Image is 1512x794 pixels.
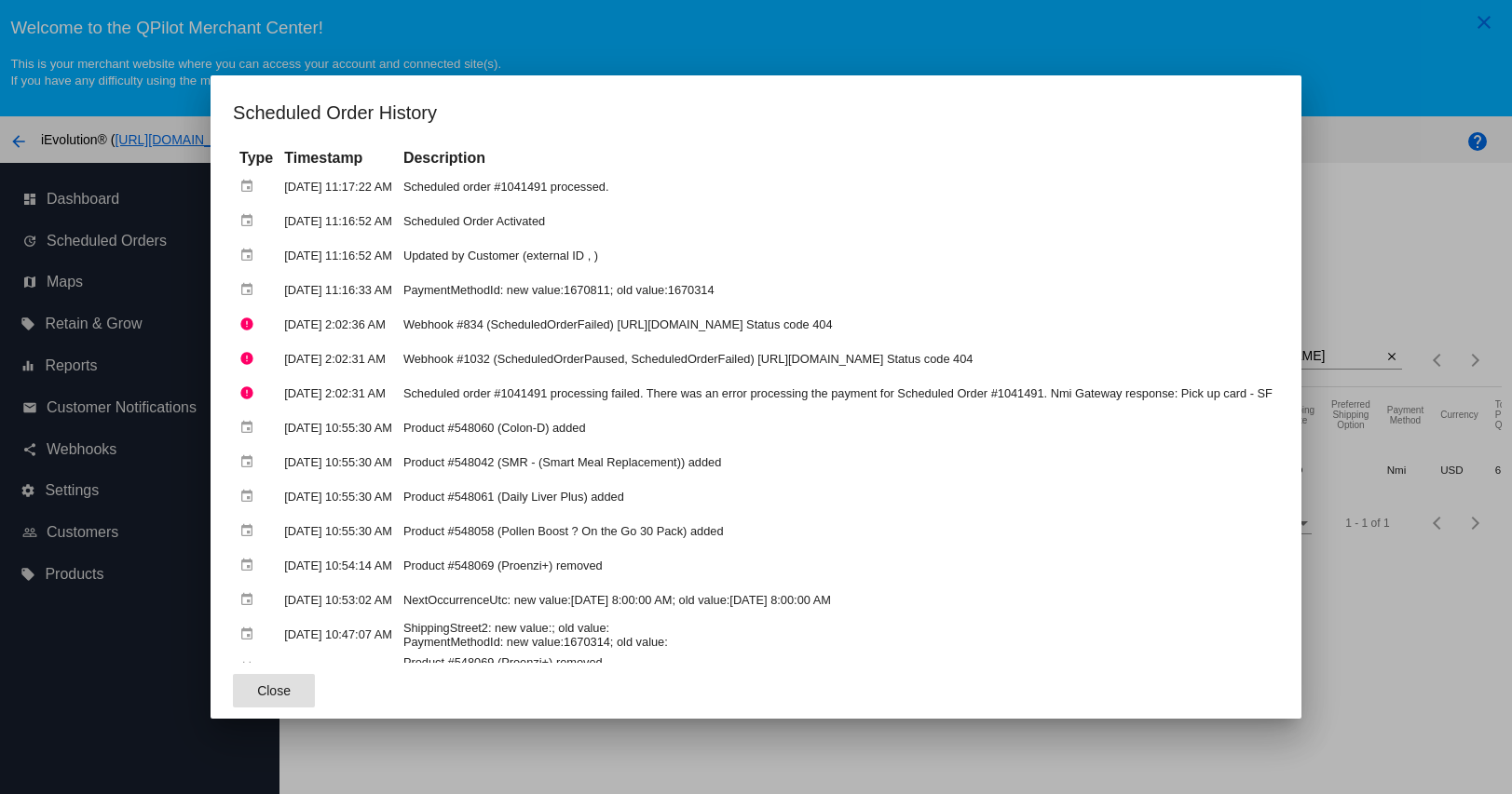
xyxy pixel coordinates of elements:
td: [DATE] 10:54:14 AM [279,549,397,582]
mat-icon: event [239,413,262,442]
td: Product #548042 (SMR - (Smart Meal Replacement)) added [399,446,1277,478]
mat-icon: event [239,207,262,236]
td: Product #548058 (Pollen Boost ? On the Go 30 Pack) added [399,515,1277,547]
mat-icon: event [239,585,262,614]
td: NextOccurrenceUtc: new value:[DATE] 8:00:00 AM; old value:[DATE] 8:00:00 AM [399,584,1277,616]
mat-icon: error [239,344,262,373]
mat-icon: event [239,172,262,201]
td: Product #548069 (Proenzi+) removed Quantity: new value:5; old value:6 [399,653,1277,685]
td: [DATE] 10:55:30 AM [279,446,397,478]
td: Webhook #1032 (ScheduledOrderPaused, ScheduledOrderFailed) [URL][DOMAIN_NAME] Status code 404 [399,343,1277,375]
mat-icon: event [239,482,262,511]
td: Scheduled order #1041491 processing failed. There was an error processing the payment for Schedul... [399,377,1277,410]
mat-icon: error [239,310,262,339]
td: Product #548061 (Daily Liver Plus) added [399,480,1277,513]
mat-icon: event [239,551,262,580]
th: Description [399,148,1277,168]
td: [DATE] 2:02:36 AM [279,308,397,341]
mat-icon: event [239,517,262,545]
td: [DATE] 11:17:22 AM [279,170,397,203]
td: [DATE] 2:02:31 AM [279,377,397,410]
td: PaymentMethodId: new value:1670811; old value:1670314 [399,274,1277,306]
mat-icon: event [239,654,262,683]
td: Updated by Customer (external ID , ) [399,239,1277,272]
td: [DATE] 11:16:52 AM [279,205,397,237]
td: [DATE] 10:47:07 AM [279,618,397,651]
h1: Scheduled Order History [233,98,1279,128]
mat-icon: event [239,620,262,649]
td: Scheduled Order Activated [399,205,1277,237]
td: Webhook #834 (ScheduledOrderFailed) [URL][DOMAIN_NAME] Status code 404 [399,308,1277,341]
td: [DATE] 11:16:33 AM [279,274,397,306]
button: Close dialog [233,674,315,707]
mat-icon: event [239,448,262,477]
td: [DATE] 10:55:30 AM [279,480,397,513]
mat-icon: event [239,276,262,304]
td: [DATE] 11:16:52 AM [279,239,397,272]
td: ShippingStreet2: new value:; old value: PaymentMethodId: new value:1670314; old value: [399,618,1277,651]
span: Close [257,683,291,698]
mat-icon: error [239,379,262,408]
td: Scheduled order #1041491 processed. [399,170,1277,203]
td: [DATE] 2:02:31 AM [279,343,397,375]
mat-icon: event [239,241,262,270]
td: Product #548060 (Colon-D) added [399,411,1277,444]
th: Timestamp [279,148,397,168]
th: Type [235,148,278,168]
td: [DATE] 10:55:30 AM [279,515,397,547]
td: [DATE] 10:55:30 AM [279,411,397,444]
td: Product #548069 (Proenzi+) removed [399,549,1277,582]
td: [DATE] 10:53:02 AM [279,584,397,616]
td: [DATE] 10:46:11 AM [279,653,397,685]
